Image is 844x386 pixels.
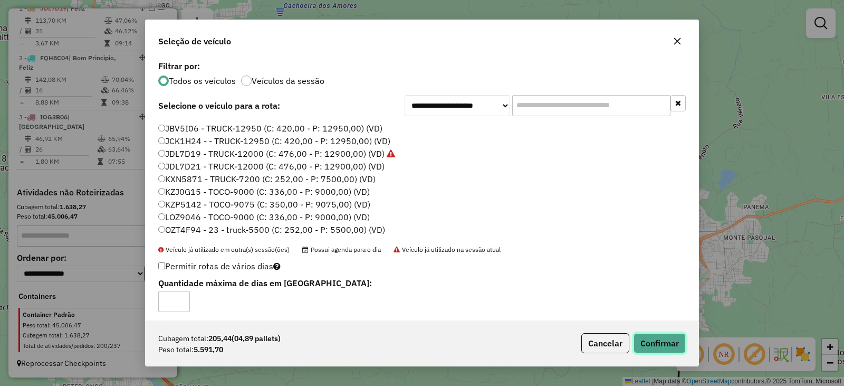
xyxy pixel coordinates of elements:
[158,256,281,276] label: Permitir rotas de vários dias
[158,100,280,111] strong: Selecione o veículo para a rota:
[158,188,165,195] input: KZJ0G15 - TOCO-9000 (C: 336,00 - P: 9000,00) (VD)
[158,122,382,135] label: JBV5I06 - TRUCK-12950 (C: 420,00 - P: 12950,00) (VD)
[394,246,501,253] span: Veículo já utilizado na sessão atual
[158,198,370,211] label: KZP5142 - TOCO-9075 (C: 350,00 - P: 9075,00) (VD)
[158,201,165,208] input: KZP5142 - TOCO-9075 (C: 350,00 - P: 9075,00) (VD)
[158,211,370,223] label: LOZ9046 - TOCO-9000 (C: 336,00 - P: 9000,00) (VD)
[158,135,390,147] label: JCK1H24 - - TRUCK-12950 (C: 420,00 - P: 12950,00) (VD)
[158,147,395,160] label: JDL7D19 - TRUCK-12000 (C: 476,00 - P: 12900,00) (VD)
[158,35,231,48] span: Seleção de veículo
[158,150,165,157] input: JDL7D19 - TRUCK-12000 (C: 476,00 - P: 12900,00) (VD)
[158,277,506,289] label: Quantidade máxima de dias em [GEOGRAPHIC_DATA]:
[252,77,324,85] label: Veículos da sessão
[158,137,165,144] input: JCK1H24 - - TRUCK-12950 (C: 420,00 - P: 12950,00) (VD)
[158,344,194,355] span: Peso total:
[158,173,376,185] label: KXN5871 - TRUCK-7200 (C: 252,00 - P: 7500,00) (VD)
[158,125,165,131] input: JBV5I06 - TRUCK-12950 (C: 420,00 - P: 12950,00) (VD)
[158,175,165,182] input: KXN5871 - TRUCK-7200 (C: 252,00 - P: 7500,00) (VD)
[634,333,686,353] button: Confirmar
[158,226,165,233] input: OZT4F94 - 23 - truck-5500 (C: 252,00 - P: 5500,00) (VD)
[232,334,281,343] span: (04,89 pallets)
[158,160,385,173] label: JDL7D21 - TRUCK-12000 (C: 476,00 - P: 12900,00) (VD)
[158,163,165,170] input: JDL7D21 - TRUCK-12000 (C: 476,00 - P: 12900,00) (VD)
[158,262,165,269] input: Permitir rotas de vários dias
[208,333,281,344] strong: 205,44
[194,344,223,355] strong: 5.591,70
[158,60,686,72] label: Filtrar por:
[158,185,370,198] label: KZJ0G15 - TOCO-9000 (C: 336,00 - P: 9000,00) (VD)
[302,246,381,253] span: Possui agenda para o dia
[387,149,395,158] i: Veículo já utilizado na sessão atual
[158,213,165,220] input: LOZ9046 - TOCO-9000 (C: 336,00 - P: 9000,00) (VD)
[273,262,281,270] i: Selecione pelo menos um veículo
[581,333,629,353] button: Cancelar
[169,77,236,85] label: Todos os veiculos
[158,223,385,236] label: OZT4F94 - 23 - truck-5500 (C: 252,00 - P: 5500,00) (VD)
[158,333,208,344] span: Cubagem total:
[158,246,290,253] span: Veículo já utilizado em outra(s) sessão(ões)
